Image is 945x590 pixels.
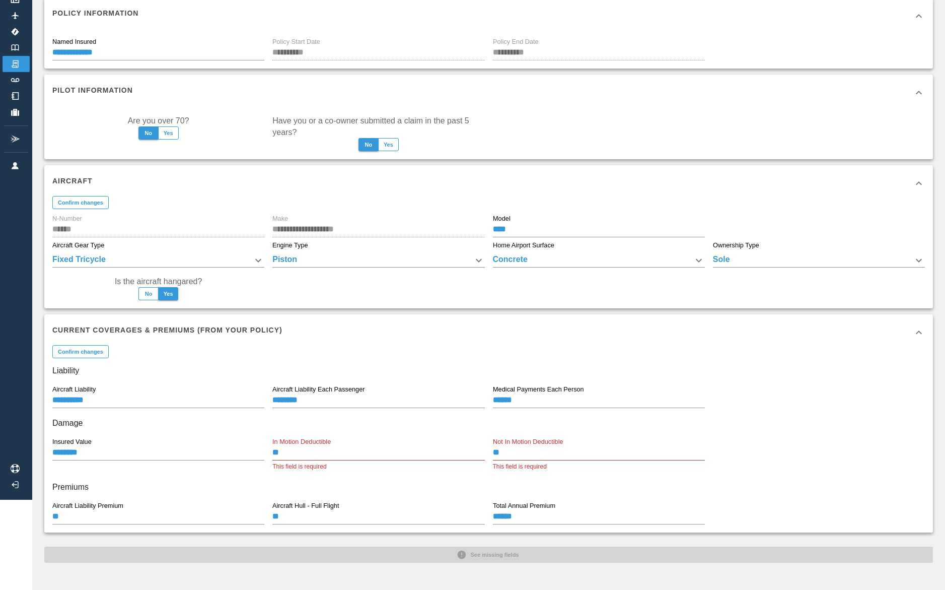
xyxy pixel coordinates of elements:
h6: Current Coverages & Premiums (from your policy) [52,324,282,336]
label: Policy Start Date [272,37,320,46]
div: Aircraft [44,165,933,202]
div: Sole [713,253,925,268]
button: No [358,138,379,151]
p: This field is required [272,462,484,472]
button: Yes [158,126,179,140]
div: Piston [272,253,484,268]
button: Confirm changes [52,345,109,358]
h6: Policy Information [52,8,138,19]
label: Not In Motion Deductible [493,437,563,446]
div: Pilot Information [44,75,933,111]
button: Yes [378,138,399,151]
label: Aircraft Liability [52,385,96,394]
label: Engine Type [272,241,308,250]
label: Home Airport Surface [493,241,554,250]
label: Medical Payments Each Person [493,385,584,394]
button: Confirm changes [52,196,109,209]
label: Ownership Type [713,241,759,250]
button: Yes [158,287,178,300]
button: No [138,287,159,300]
label: In Motion Deductible [272,437,331,446]
label: Insured Value [52,437,92,446]
label: Total Annual Premium [493,501,555,510]
label: Make [272,214,288,223]
h6: Premiums [52,480,925,494]
label: Model [493,214,511,223]
h6: Damage [52,416,925,430]
h6: Aircraft [52,175,93,186]
div: Concrete [493,253,705,268]
label: Aircraft Gear Type [52,241,104,250]
label: Have you or a co-owner submitted a claim in the past 5 years? [272,115,484,138]
button: No [138,126,159,140]
p: This field is required [493,462,705,472]
label: Aircraft Hull - Full Flight [272,501,339,510]
label: Are you over 70? [128,115,189,126]
h6: Liability [52,364,925,378]
div: Current Coverages & Premiums (from your policy) [44,314,933,351]
h6: Pilot Information [52,85,133,96]
label: Aircraft Liability Each Passenger [272,385,365,394]
label: Named Insured [52,37,96,46]
label: Aircraft Liability Premium [52,501,123,510]
label: Is the aircraft hangared? [115,276,202,287]
label: N-Number [52,214,82,223]
div: Fixed Tricycle [52,253,264,268]
label: Policy End Date [493,37,539,46]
